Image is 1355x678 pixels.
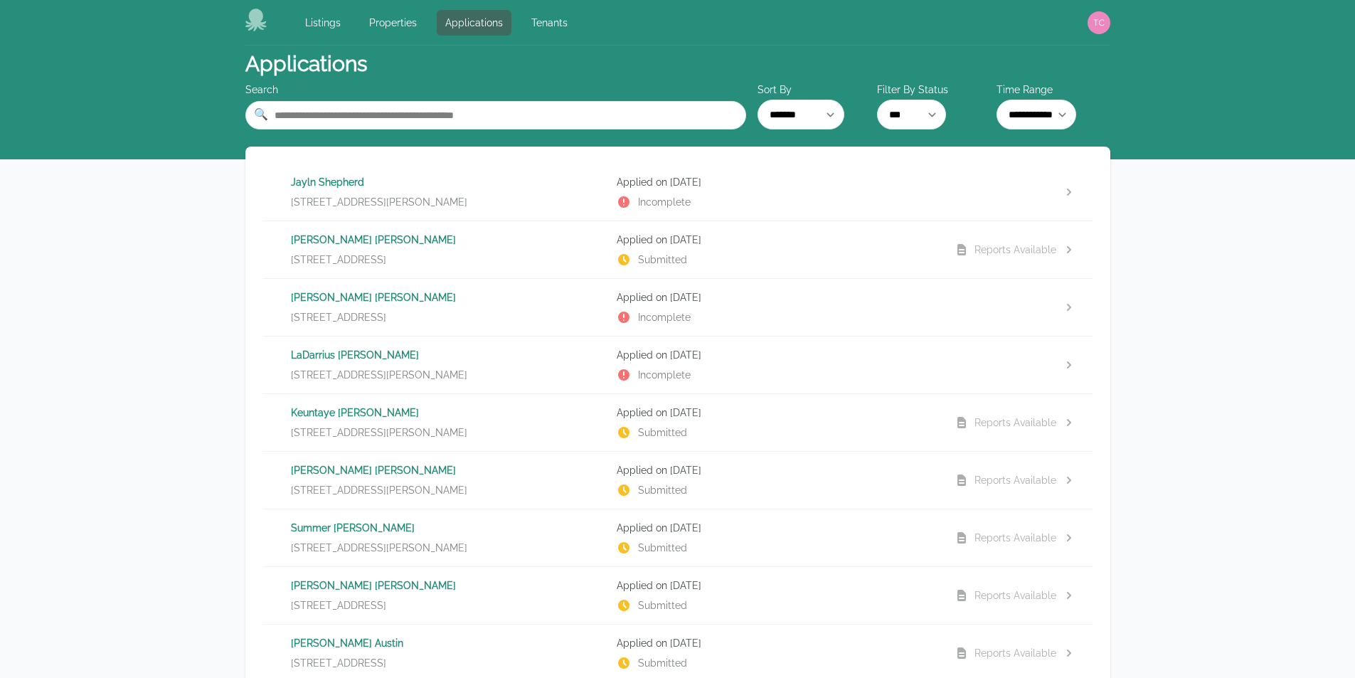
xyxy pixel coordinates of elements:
h1: Applications [245,51,367,77]
div: Reports Available [974,588,1056,603]
a: LaDarrius [PERSON_NAME][STREET_ADDRESS][PERSON_NAME]Applied on [DATE]Incomplete [262,337,1093,393]
p: LaDarrius [PERSON_NAME] [291,348,606,362]
time: [DATE] [670,349,701,361]
a: Applications [437,10,511,36]
a: Tenants [523,10,576,36]
a: Listings [297,10,349,36]
span: [STREET_ADDRESS][PERSON_NAME] [291,195,467,209]
div: Reports Available [974,473,1056,487]
div: Reports Available [974,646,1056,660]
time: [DATE] [670,465,701,476]
span: [STREET_ADDRESS] [291,310,386,324]
label: Filter By Status [877,83,991,97]
p: Incomplete [617,195,932,209]
p: Applied on [617,233,932,247]
a: [PERSON_NAME] [PERSON_NAME][STREET_ADDRESS]Applied on [DATE]Incomplete [262,279,1093,336]
a: [PERSON_NAME] [PERSON_NAME][STREET_ADDRESS][PERSON_NAME]Applied on [DATE]SubmittedReports Available [262,452,1093,509]
p: Incomplete [617,310,932,324]
p: Incomplete [617,368,932,382]
span: [STREET_ADDRESS][PERSON_NAME] [291,425,467,440]
p: Submitted [617,541,932,555]
p: Jayln Shepherd [291,175,606,189]
div: Reports Available [974,243,1056,257]
p: Submitted [617,253,932,267]
time: [DATE] [670,407,701,418]
p: Submitted [617,483,932,497]
time: [DATE] [670,234,701,245]
p: Submitted [617,656,932,670]
time: [DATE] [670,522,701,534]
p: [PERSON_NAME] [PERSON_NAME] [291,578,606,593]
span: [STREET_ADDRESS] [291,253,386,267]
div: Reports Available [974,415,1056,430]
p: Applied on [617,290,932,304]
span: [STREET_ADDRESS][PERSON_NAME] [291,541,467,555]
p: Submitted [617,425,932,440]
a: Keuntaye [PERSON_NAME][STREET_ADDRESS][PERSON_NAME]Applied on [DATE]SubmittedReports Available [262,394,1093,451]
label: Time Range [997,83,1110,97]
p: Applied on [617,521,932,535]
a: Jayln Shepherd[STREET_ADDRESS][PERSON_NAME]Applied on [DATE]Incomplete [262,164,1093,221]
p: [PERSON_NAME] Austin [291,636,606,650]
p: [PERSON_NAME] [PERSON_NAME] [291,290,606,304]
a: [PERSON_NAME] [PERSON_NAME][STREET_ADDRESS]Applied on [DATE]SubmittedReports Available [262,221,1093,278]
div: Reports Available [974,531,1056,545]
time: [DATE] [670,580,701,591]
p: Applied on [617,175,932,189]
p: Keuntaye [PERSON_NAME] [291,406,606,420]
p: Submitted [617,598,932,613]
span: [STREET_ADDRESS] [291,598,386,613]
label: Sort By [758,83,871,97]
a: Properties [361,10,425,36]
p: Applied on [617,406,932,420]
p: Applied on [617,636,932,650]
a: [PERSON_NAME] [PERSON_NAME][STREET_ADDRESS]Applied on [DATE]SubmittedReports Available [262,567,1093,624]
div: Search [245,83,746,97]
span: [STREET_ADDRESS][PERSON_NAME] [291,483,467,497]
p: Applied on [617,348,932,362]
p: Applied on [617,578,932,593]
p: [PERSON_NAME] [PERSON_NAME] [291,463,606,477]
p: Summer [PERSON_NAME] [291,521,606,535]
time: [DATE] [670,292,701,303]
p: [PERSON_NAME] [PERSON_NAME] [291,233,606,247]
span: [STREET_ADDRESS][PERSON_NAME] [291,368,467,382]
span: [STREET_ADDRESS] [291,656,386,670]
p: Applied on [617,463,932,477]
a: Summer [PERSON_NAME][STREET_ADDRESS][PERSON_NAME]Applied on [DATE]SubmittedReports Available [262,509,1093,566]
time: [DATE] [670,637,701,649]
time: [DATE] [670,176,701,188]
